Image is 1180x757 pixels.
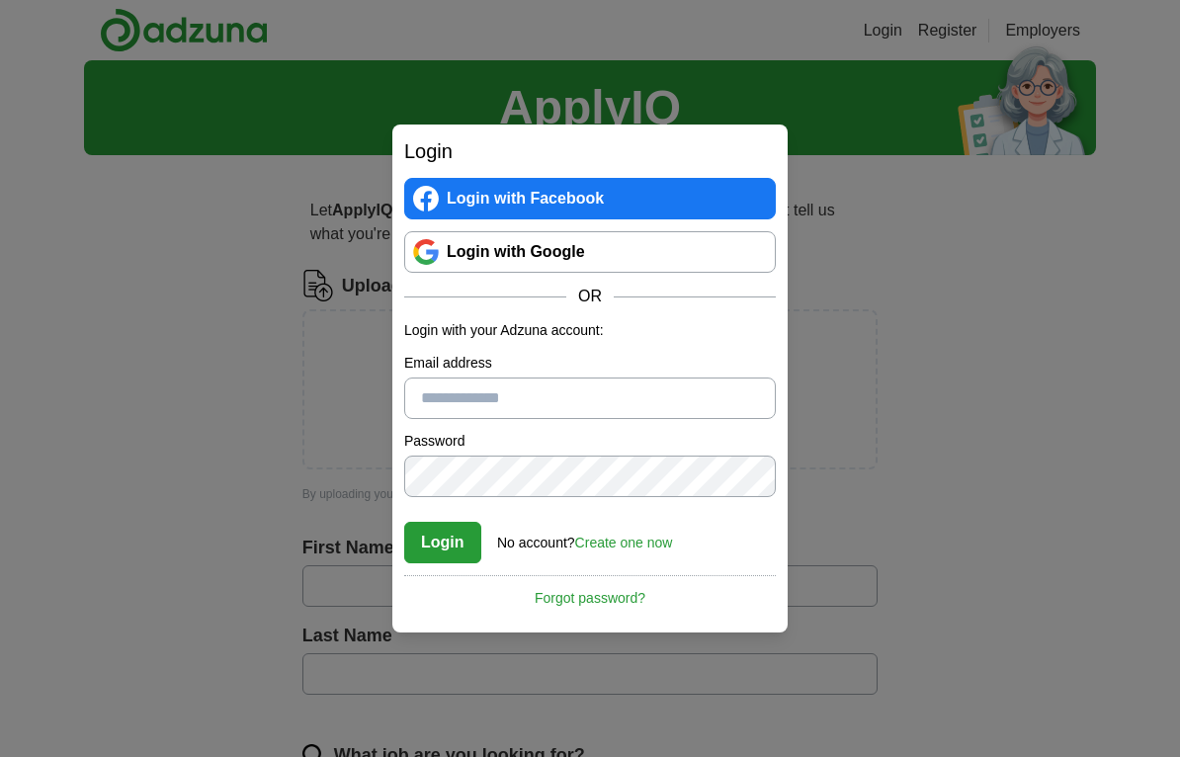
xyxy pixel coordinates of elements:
a: Forgot password? [404,575,776,609]
a: Login with Google [404,231,776,273]
a: Login with Facebook [404,178,776,219]
label: Password [404,431,776,452]
p: Login with your Adzuna account: [404,320,776,341]
h2: Login [404,136,776,166]
label: Email address [404,353,776,374]
button: Login [404,522,481,563]
a: Create one now [575,535,673,550]
span: OR [566,285,614,308]
div: No account? [497,521,672,553]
